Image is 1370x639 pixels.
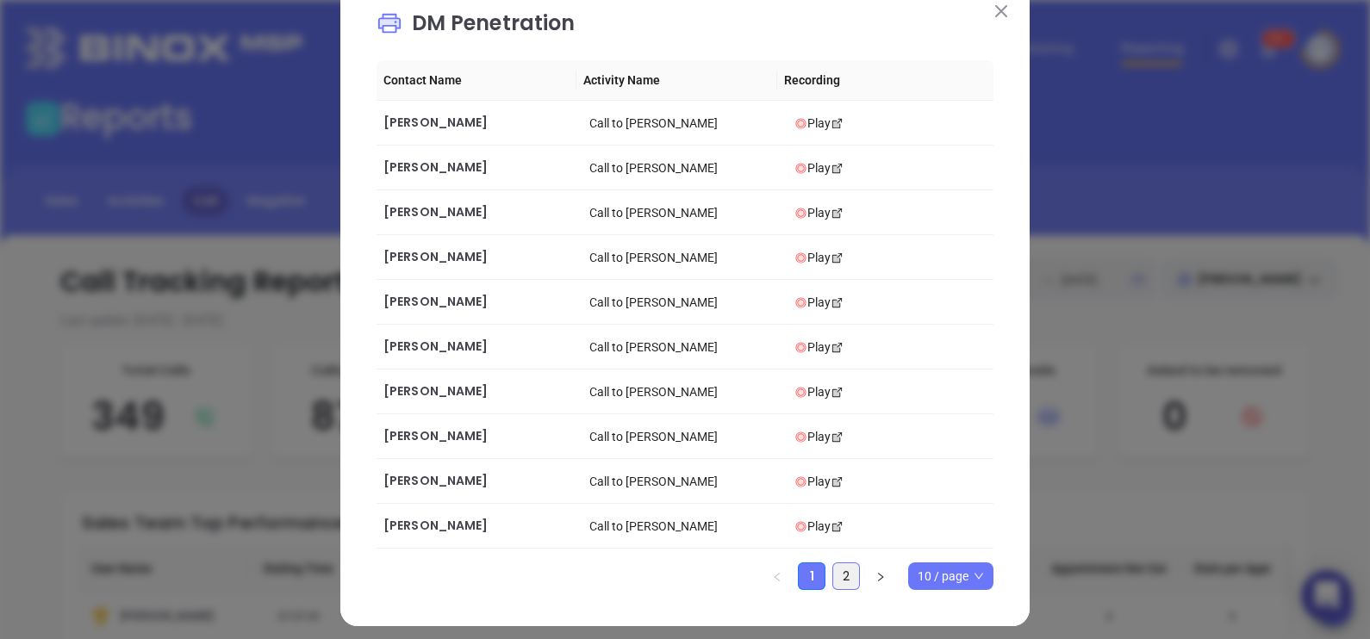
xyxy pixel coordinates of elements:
span: [PERSON_NAME] [383,248,488,265]
a: 1 [799,563,825,589]
li: Previous Page [763,562,791,590]
div: Call to [PERSON_NAME] [589,293,782,312]
span: [PERSON_NAME] [383,158,488,176]
div: Call to [PERSON_NAME] [589,427,782,446]
div: Call to [PERSON_NAME] [589,472,782,491]
span: [PERSON_NAME] [383,382,488,400]
span: [PERSON_NAME] [383,203,488,220]
div: Play [794,203,987,222]
span: [PERSON_NAME] [383,293,488,310]
div: Play [794,293,987,312]
div: Call to [PERSON_NAME] [589,338,782,357]
div: Call to [PERSON_NAME] [589,517,782,536]
p: DM Penetration [377,8,993,47]
div: Play [794,517,987,536]
div: Play [794,338,987,357]
div: Page Size [908,562,993,590]
div: Call to [PERSON_NAME] [589,158,782,177]
div: Call to [PERSON_NAME] [589,203,782,222]
span: [PERSON_NAME] [383,338,488,355]
li: Next Page [867,562,894,590]
div: Call to [PERSON_NAME] [589,248,782,267]
span: [PERSON_NAME] [383,472,488,489]
div: Play [794,382,987,401]
li: 1 [798,562,825,590]
div: Play [794,248,987,267]
span: 10 / page [918,563,984,589]
img: close modal [995,5,1007,17]
span: [PERSON_NAME] [383,427,488,444]
div: Play [794,114,987,133]
li: 2 [832,562,860,590]
div: Play [794,158,987,177]
span: [PERSON_NAME] [383,517,488,534]
span: right [875,572,886,582]
th: Contact Name [377,60,576,101]
div: Play [794,472,987,491]
button: right [867,562,894,590]
span: left [772,572,782,582]
th: Recording [777,60,977,101]
th: Activity Name [576,60,776,101]
a: 2 [833,563,859,589]
div: Call to [PERSON_NAME] [589,114,782,133]
div: Call to [PERSON_NAME] [589,382,782,401]
div: Play [794,427,987,446]
span: [PERSON_NAME] [383,114,488,131]
button: left [763,562,791,590]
